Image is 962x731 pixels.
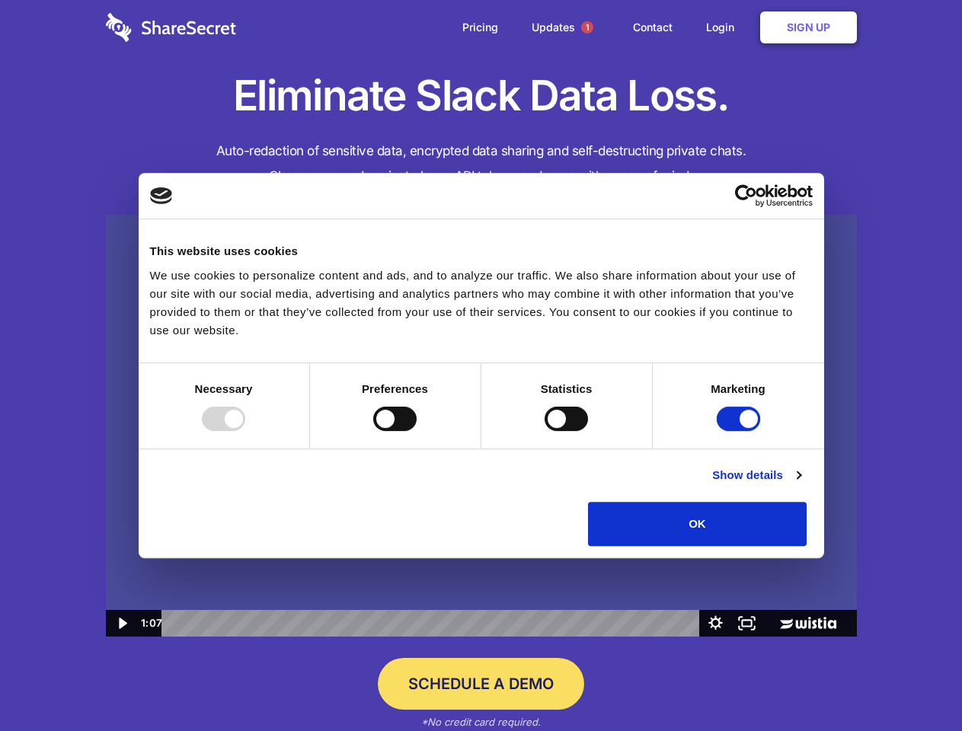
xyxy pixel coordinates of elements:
[541,382,593,395] strong: Statistics
[886,655,944,713] iframe: Drift Widget Chat Controller
[679,184,813,207] a: Usercentrics Cookiebot - opens in a new window
[421,716,541,728] em: *No credit card required.
[691,4,757,51] a: Login
[106,69,857,123] h1: Eliminate Slack Data Loss.
[174,610,692,637] div: Playbar
[106,13,236,42] img: logo-wordmark-white-trans-d4663122ce5f474addd5e946df7df03e33cb6a1c49d2221995e7729f52c070b2.svg
[150,242,813,260] div: This website uses cookies
[618,4,688,51] a: Contact
[362,382,428,395] strong: Preferences
[731,610,762,637] button: Fullscreen
[760,11,857,43] a: Sign Up
[762,610,856,637] a: Wistia Logo -- Learn More
[150,267,813,340] div: We use cookies to personalize content and ads, and to analyze our traffic. We also share informat...
[711,382,765,395] strong: Marketing
[700,610,731,637] button: Show settings menu
[106,610,137,637] button: Play Video
[195,382,253,395] strong: Necessary
[378,658,584,710] a: Schedule a Demo
[150,187,173,204] img: logo
[447,4,513,51] a: Pricing
[106,139,857,189] h4: Auto-redaction of sensitive data, encrypted data sharing and self-destructing private chats. Shar...
[106,215,857,637] img: Sharesecret
[712,466,801,484] a: Show details
[588,502,807,546] button: OK
[581,21,593,34] span: 1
